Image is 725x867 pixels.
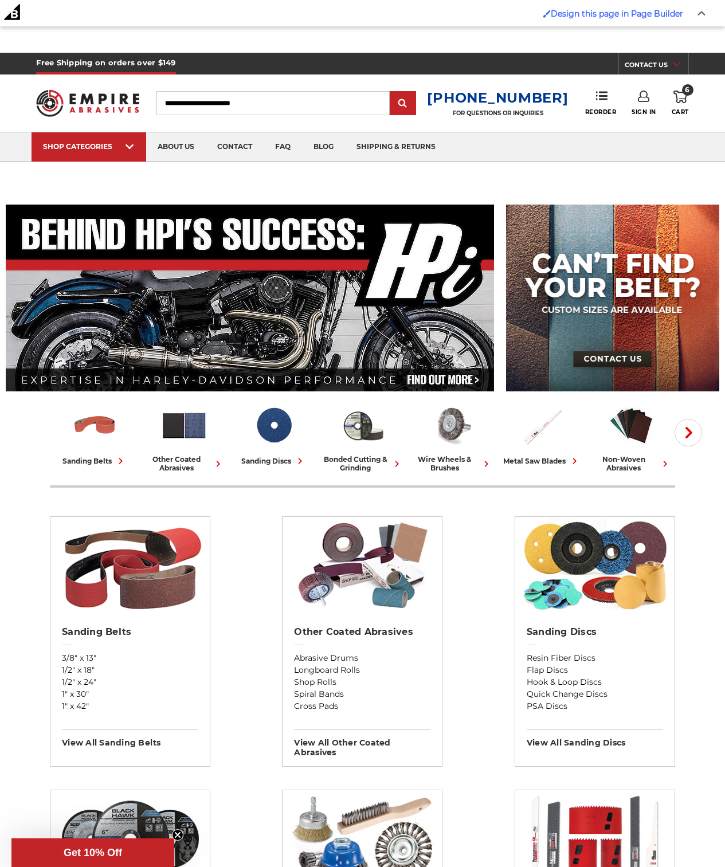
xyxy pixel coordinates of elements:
a: Flap Discs [527,664,663,676]
img: Wire Wheels & Brushes [429,402,476,449]
img: Sanding Belts [56,517,205,614]
div: SHOP CATEGORIES [43,142,135,151]
a: metal saw blades [501,402,582,467]
a: 3/8" x 13" [62,652,198,664]
img: Banner for an interview featuring Horsepower Inc who makes Harley performance upgrades featured o... [6,205,495,391]
a: faq [264,132,302,162]
a: blog [302,132,345,162]
h3: View All sanding belts [62,729,198,748]
a: 1" x 30" [62,688,198,700]
div: bonded cutting & grinding [323,455,403,472]
img: Sanding Discs [250,402,297,449]
img: Sanding Discs [520,517,669,614]
span: Cart [672,108,689,116]
h3: View All other coated abrasives [294,729,430,758]
a: CONTACT US [625,58,688,74]
img: Other Coated Abrasives [288,517,437,614]
a: Abrasive Drums [294,652,430,664]
a: sanding belts [54,402,135,467]
span: Design this page in Page Builder [551,9,683,19]
div: wire wheels & brushes [412,455,492,472]
h3: View All sanding discs [527,729,663,748]
a: non-woven abrasives [591,402,671,472]
a: [PHONE_NUMBER] [427,89,568,106]
button: Close teaser [172,829,183,841]
a: wire wheels & brushes [412,402,492,472]
a: Enabled brush for page builder edit. Design this page in Page Builder [537,3,689,25]
h2: Other Coated Abrasives [294,626,430,638]
h5: Free Shipping on orders over $149 [36,53,175,74]
a: 1/2" x 24" [62,676,198,688]
button: Next [675,419,702,446]
a: PSA Discs [527,700,663,712]
a: Spiral Bands [294,688,430,700]
a: 6 Cart [672,91,689,116]
span: 6 [682,84,693,96]
a: contact [206,132,264,162]
div: other coated abrasives [144,455,224,472]
a: Shop Rolls [294,676,430,688]
a: 1/2" x 18" [62,664,198,676]
img: Empire Abrasives [36,83,139,123]
img: Other Coated Abrasives [160,402,208,449]
a: bonded cutting & grinding [323,402,403,472]
a: sanding discs [233,402,313,467]
a: other coated abrasives [144,402,224,472]
a: Quick Change Discs [527,688,663,700]
a: about us [146,132,206,162]
img: Non-woven Abrasives [608,402,655,449]
a: Longboard Rolls [294,664,430,676]
span: Sign In [632,108,656,116]
div: sanding discs [241,455,306,467]
img: Sanding Belts [71,402,119,449]
span: Get 10% Off [64,847,122,858]
a: Hook & Loop Discs [527,676,663,688]
a: Cross Pads [294,700,430,712]
a: Resin Fiber Discs [527,652,663,664]
img: promo banner for custom belts. [506,205,719,391]
a: shipping & returns [345,132,447,162]
p: FOR QUESTIONS OR INQUIRIES [427,109,568,117]
div: metal saw blades [503,455,581,467]
img: Close Admin Bar [697,11,706,16]
input: Submit [391,92,414,115]
img: Enabled brush for page builder edit. [543,10,551,18]
span: Reorder [585,108,617,116]
h2: Sanding Belts [62,626,198,638]
a: 1" x 42" [62,700,198,712]
div: sanding belts [62,455,127,467]
img: Metal Saw Blades [518,402,566,449]
img: Bonded Cutting & Grinding [339,402,387,449]
h2: Sanding Discs [527,626,663,638]
div: non-woven abrasives [591,455,671,472]
div: Get 10% OffClose teaser [11,838,174,867]
a: Reorder [585,91,617,115]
